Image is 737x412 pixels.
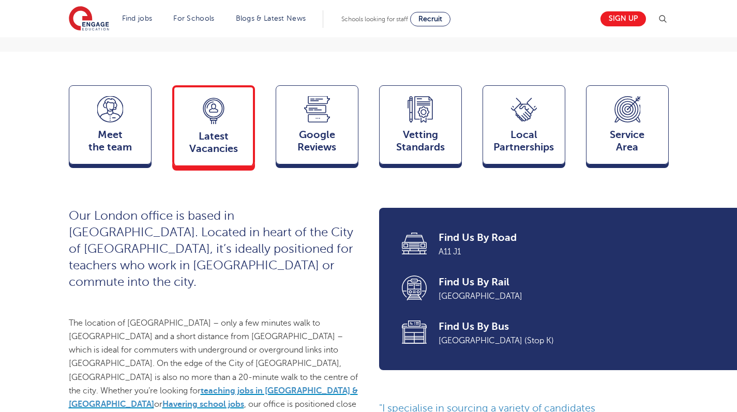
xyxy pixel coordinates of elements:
[410,12,450,26] a: Recruit
[439,334,654,347] span: [GEOGRAPHIC_DATA] (Stop K)
[439,275,654,289] span: Find Us By Rail
[162,400,244,409] a: Havering school jobs
[69,6,109,32] img: Engage Education
[69,85,152,169] a: Meetthe team
[122,14,153,22] a: Find jobs
[439,231,654,245] span: Find Us By Road
[439,319,654,334] span: Find Us By Bus
[418,15,442,23] span: Recruit
[385,129,456,154] span: Vetting Standards
[69,209,353,289] span: Our London office is based in [GEOGRAPHIC_DATA]. Located in heart of the City of [GEOGRAPHIC_DATA...
[276,85,358,169] a: GoogleReviews
[179,130,248,155] span: Latest Vacancies
[600,11,646,26] a: Sign up
[439,289,654,303] span: [GEOGRAPHIC_DATA]
[281,129,353,154] span: Google Reviews
[341,16,408,23] span: Schools looking for staff
[236,14,306,22] a: Blogs & Latest News
[172,85,255,171] a: LatestVacancies
[74,129,146,154] span: Meet the team
[488,129,560,154] span: Local Partnerships
[439,245,654,258] span: A11 J1
[173,14,214,22] a: For Schools
[483,85,565,169] a: Local Partnerships
[592,129,663,154] span: Service Area
[379,85,462,169] a: VettingStandards
[586,85,669,169] a: ServiceArea
[69,386,358,409] a: teaching jobs in [GEOGRAPHIC_DATA] & [GEOGRAPHIC_DATA]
